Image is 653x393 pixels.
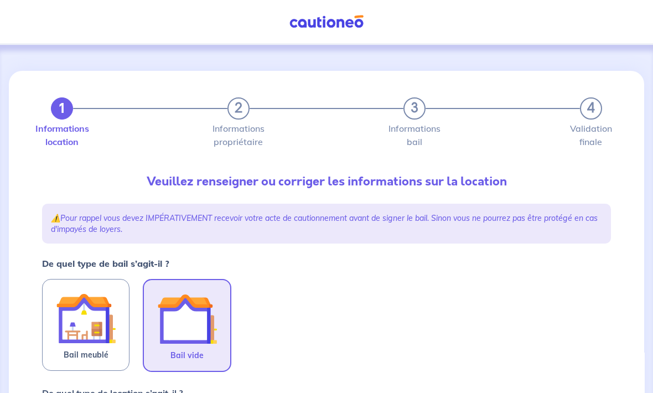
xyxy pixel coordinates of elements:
[51,97,73,120] button: 1
[403,124,426,146] label: Informations bail
[42,258,169,269] strong: De quel type de bail s’agit-il ?
[580,124,602,146] label: Validation finale
[56,288,116,348] img: illu_furnished_lease.svg
[170,349,204,362] span: Bail vide
[64,348,108,361] span: Bail meublé
[42,173,611,190] p: Veuillez renseigner ou corriger les informations sur la location
[51,124,73,146] label: Informations location
[285,15,368,29] img: Cautioneo
[157,289,217,349] img: illu_empty_lease.svg
[51,213,598,234] em: Pour rappel vous devez IMPÉRATIVEMENT recevoir votre acte de cautionnement avant de signer le bai...
[51,213,602,235] p: ⚠️
[227,124,250,146] label: Informations propriétaire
